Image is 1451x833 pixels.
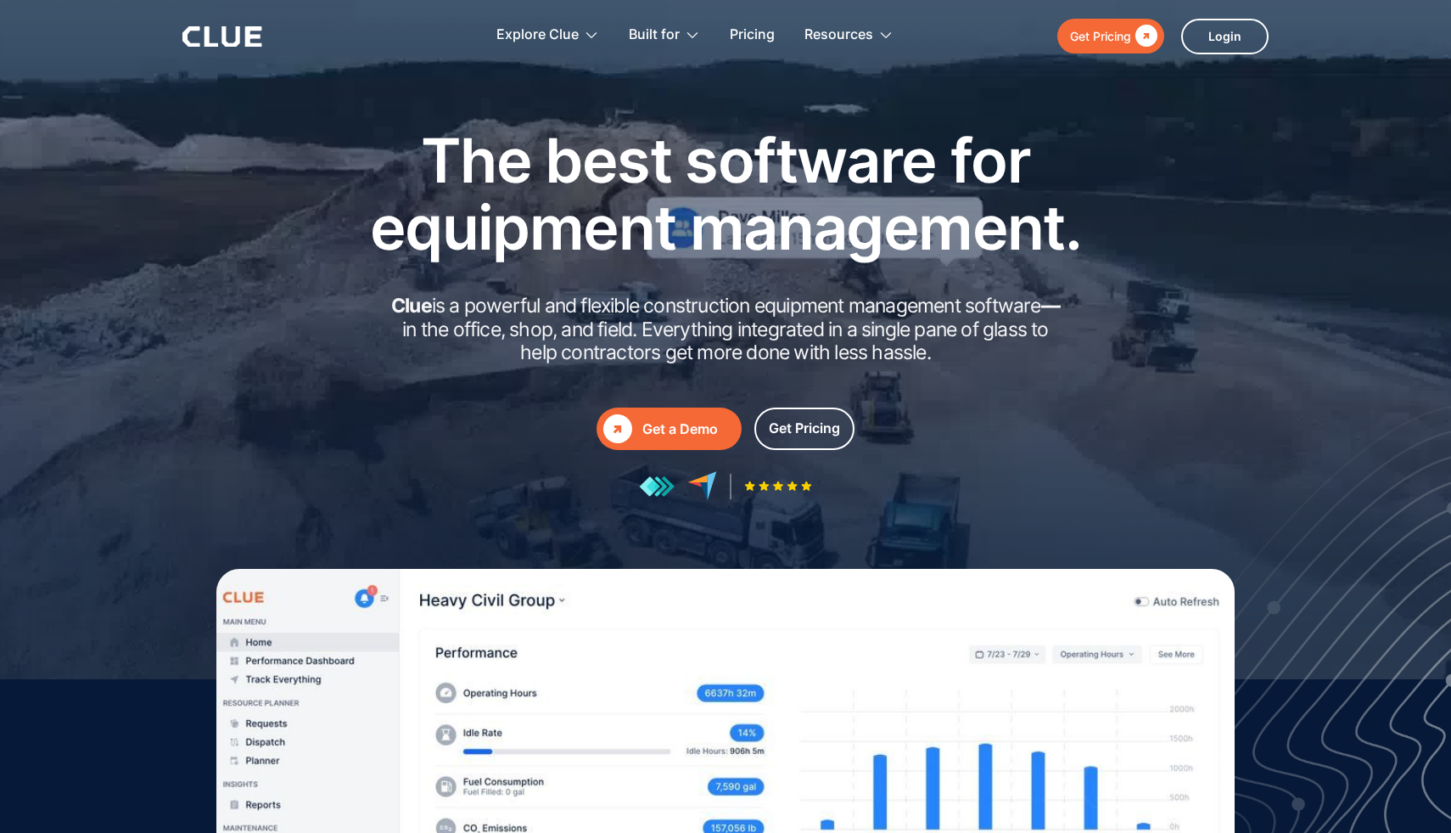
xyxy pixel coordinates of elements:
[1181,19,1269,54] a: Login
[1041,294,1060,318] strong: —
[769,418,840,439] div: Get Pricing
[496,8,599,62] div: Explore Clue
[629,8,680,62] div: Built for
[603,414,632,443] div: 
[1070,25,1131,47] div: Get Pricing
[391,294,432,318] strong: Clue
[344,127,1107,261] h1: The best software for equipment management.
[754,408,854,450] a: Get Pricing
[386,295,1065,365] h2: is a powerful and flexible construction equipment management software in the office, shop, and fi...
[804,8,894,62] div: Resources
[639,476,675,498] img: reviews at getapp
[496,8,579,62] div: Explore Clue
[730,8,775,62] a: Pricing
[804,8,873,62] div: Resources
[597,408,742,450] a: Get a Demo
[629,8,700,62] div: Built for
[1057,19,1164,53] a: Get Pricing
[1131,25,1157,47] div: 
[744,481,812,492] img: Five-star rating icon
[687,471,717,501] img: reviews at capterra
[642,419,735,440] div: Get a Demo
